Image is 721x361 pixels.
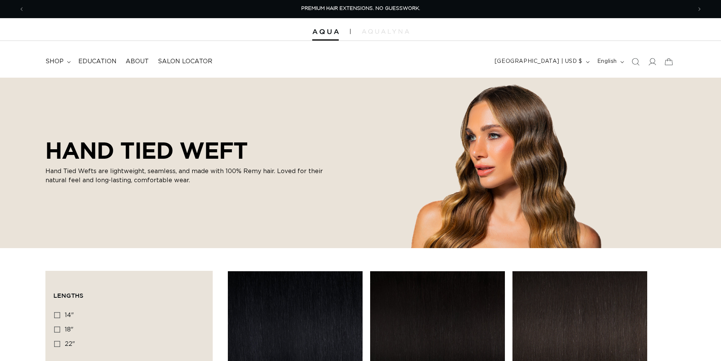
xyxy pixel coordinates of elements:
[65,341,75,347] span: 22"
[126,58,149,66] span: About
[121,53,153,70] a: About
[65,327,73,333] span: 18"
[45,167,333,185] p: Hand Tied Wefts are lightweight, seamless, and made with 100% Remy hair. Loved for their natural ...
[13,2,30,16] button: Previous announcement
[495,58,582,66] span: [GEOGRAPHIC_DATA] | USD $
[53,292,83,299] span: Lengths
[627,53,644,70] summary: Search
[593,55,627,69] button: English
[490,55,593,69] button: [GEOGRAPHIC_DATA] | USD $
[153,53,217,70] a: Salon Locator
[78,58,117,66] span: Education
[41,53,74,70] summary: shop
[65,312,74,318] span: 14"
[362,29,409,34] img: aqualyna.com
[301,6,420,11] span: PREMIUM HAIR EXTENSIONS. NO GUESSWORK.
[158,58,212,66] span: Salon Locator
[312,29,339,34] img: Aqua Hair Extensions
[597,58,617,66] span: English
[691,2,708,16] button: Next announcement
[45,137,333,164] h2: HAND TIED WEFT
[45,58,64,66] span: shop
[53,279,205,306] summary: Lengths (0 selected)
[74,53,121,70] a: Education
